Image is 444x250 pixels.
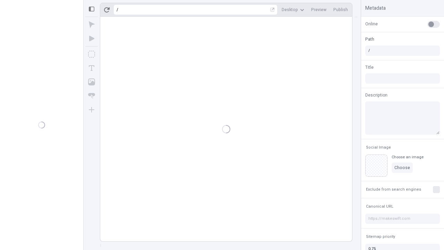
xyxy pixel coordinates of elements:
button: Image [85,76,98,88]
span: Title [365,64,374,70]
button: Preview [308,5,329,15]
button: Social Image [365,143,392,152]
span: Publish [333,7,348,12]
span: Canonical URL [366,204,393,209]
span: Exclude from search engines [366,187,421,192]
button: Canonical URL [365,202,395,211]
span: Online [365,21,378,27]
span: Preview [311,7,326,12]
button: Button [85,90,98,102]
span: Sitemap priority [366,234,395,239]
span: Social Image [366,145,391,150]
button: Exclude from search engines [365,185,422,194]
span: Description [365,92,387,98]
button: Publish [331,5,351,15]
div: / [117,7,118,12]
span: Path [365,36,374,42]
span: Choose [394,165,410,170]
button: Desktop [279,5,307,15]
button: Choose [392,162,413,173]
button: Sitemap priority [365,233,396,241]
div: Choose an image [392,155,424,160]
button: Text [85,62,98,74]
input: https://makeswift.com [365,214,440,224]
button: Box [85,48,98,60]
span: Desktop [282,7,298,12]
